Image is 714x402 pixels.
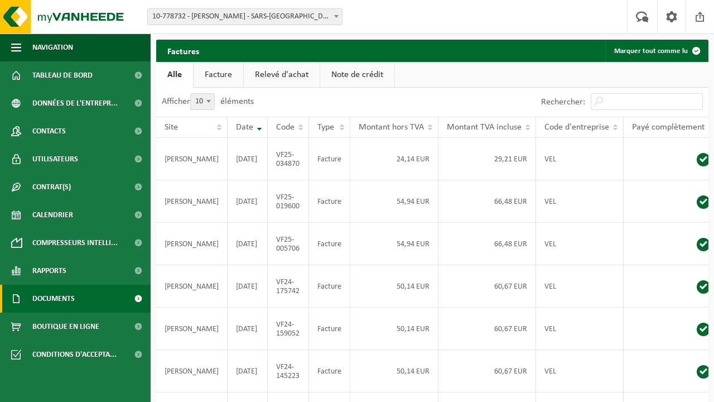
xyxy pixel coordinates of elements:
td: Facture [309,138,350,180]
td: 54,94 EUR [350,223,438,265]
label: Rechercher: [541,98,585,107]
td: 50,14 EUR [350,350,438,393]
span: Compresseurs intelli... [32,229,118,257]
td: 50,14 EUR [350,308,438,350]
td: 66,48 EUR [438,223,536,265]
td: VF25-034870 [268,138,309,180]
span: Type [317,123,334,132]
span: Rapports [32,257,66,285]
span: Payé complètement [632,123,705,132]
td: [DATE] [228,308,268,350]
span: Calendrier [32,201,73,229]
td: [DATE] [228,138,268,180]
span: Code d'entreprise [544,123,609,132]
a: Alle [156,62,193,88]
td: [PERSON_NAME] [156,223,228,265]
td: Facture [309,223,350,265]
td: [DATE] [228,350,268,393]
span: Boutique en ligne [32,313,99,341]
td: 50,14 EUR [350,265,438,308]
span: Contrat(s) [32,173,71,201]
td: [DATE] [228,223,268,265]
span: Site [165,123,178,132]
td: [PERSON_NAME] [156,308,228,350]
td: VF25-019600 [268,180,309,223]
span: Tableau de bord [32,61,93,89]
td: VF24-159052 [268,308,309,350]
td: [PERSON_NAME] [156,180,228,223]
span: Contacts [32,117,66,145]
td: VEL [536,265,624,308]
span: Données de l'entrepr... [32,89,118,117]
span: Utilisateurs [32,145,78,173]
span: Documents [32,285,75,313]
span: Montant hors TVA [359,123,424,132]
td: Facture [309,350,350,393]
td: VEL [536,350,624,393]
span: 10-778732 - PAUWELS SEBASTIEN - SARS-LA-BUISSIÈRE [148,9,342,25]
td: Facture [309,180,350,223]
td: [DATE] [228,265,268,308]
td: VEL [536,223,624,265]
label: Afficher éléments [162,97,254,106]
span: Code [276,123,295,132]
td: Facture [309,308,350,350]
td: 54,94 EUR [350,180,438,223]
span: Conditions d'accepta... [32,341,117,368]
td: VEL [536,180,624,223]
span: Montant TVA incluse [447,123,522,132]
td: VEL [536,308,624,350]
a: Note de crédit [320,62,394,88]
td: 60,67 EUR [438,265,536,308]
td: [DATE] [228,180,268,223]
td: VF24-145223 [268,350,309,393]
span: Navigation [32,33,73,61]
span: 10 [190,93,215,110]
td: [PERSON_NAME] [156,350,228,393]
td: 66,48 EUR [438,180,536,223]
a: Facture [194,62,243,88]
td: VF24-175742 [268,265,309,308]
td: Facture [309,265,350,308]
td: 29,21 EUR [438,138,536,180]
span: 10-778732 - PAUWELS SEBASTIEN - SARS-LA-BUISSIÈRE [147,8,342,25]
span: 10 [191,94,214,109]
td: [PERSON_NAME] [156,265,228,308]
td: 60,67 EUR [438,350,536,393]
td: VEL [536,138,624,180]
td: 60,67 EUR [438,308,536,350]
span: Date [236,123,253,132]
td: 24,14 EUR [350,138,438,180]
h2: Factures [156,40,210,61]
a: Relevé d'achat [244,62,320,88]
td: VF25-005706 [268,223,309,265]
button: Marquer tout comme lu [605,40,707,62]
td: [PERSON_NAME] [156,138,228,180]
